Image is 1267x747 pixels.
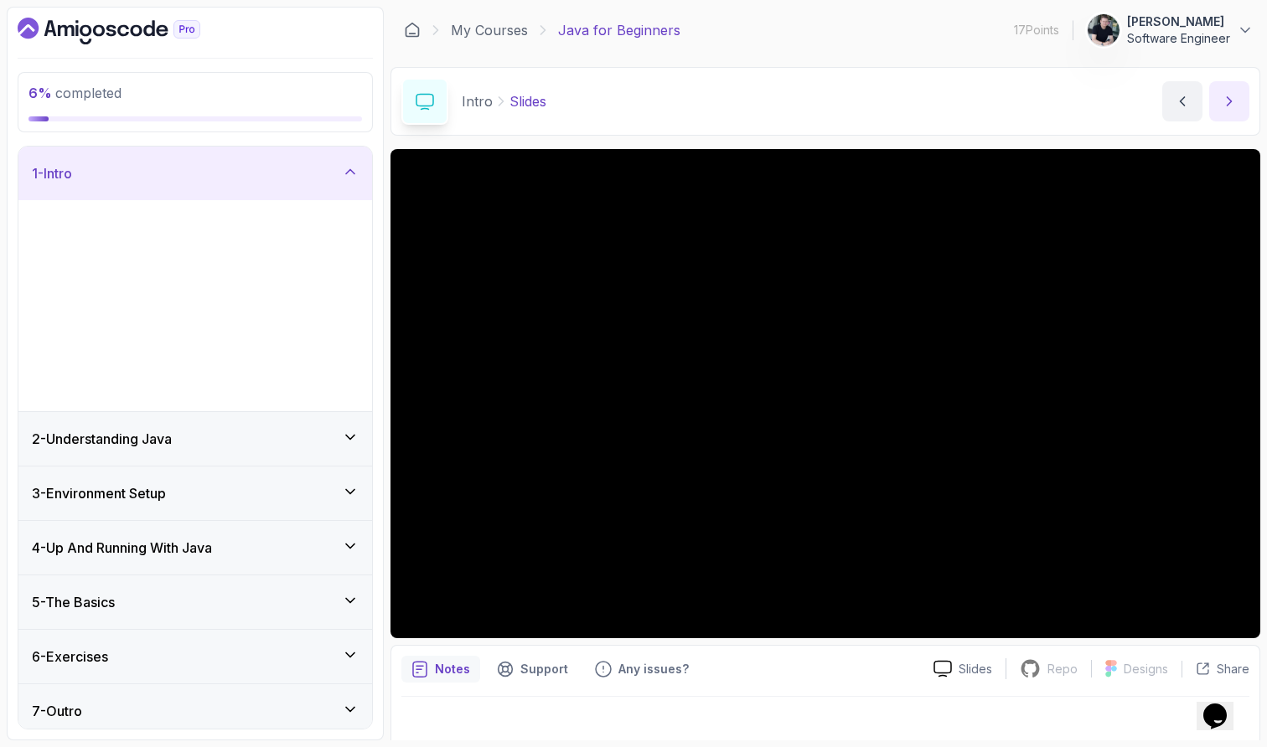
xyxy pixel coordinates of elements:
[1217,661,1249,677] p: Share
[1014,22,1059,39] p: 17 Points
[28,85,52,101] span: 6 %
[32,701,82,721] h3: 7 - Outro
[1124,661,1168,677] p: Designs
[32,592,115,612] h3: 5 - The Basics
[401,656,480,683] button: notes button
[32,483,166,503] h3: 3 - Environment Setup
[1127,30,1230,47] p: Software Engineer
[404,22,421,39] a: Dashboard
[1182,661,1249,677] button: Share
[18,684,372,738] button: 7-Outro
[32,647,108,667] h3: 6 - Exercises
[435,661,470,677] p: Notes
[920,660,1006,677] a: Slides
[558,20,680,40] p: Java for Beginners
[1087,13,1254,47] button: user profile image[PERSON_NAME]Software Engineer
[1209,81,1249,121] button: next content
[1127,13,1230,30] p: [PERSON_NAME]
[18,18,239,44] a: Dashboard
[18,466,372,520] button: 3-Environment Setup
[585,656,699,683] button: Feedback button
[32,163,72,183] h3: 1 - Intro
[1162,81,1202,121] button: previous content
[18,521,372,574] button: 4-Up And Running With Java
[618,661,689,677] p: Any issues?
[462,91,493,111] p: Intro
[1197,680,1250,730] iframe: chat widget
[18,630,372,683] button: 6-Exercises
[509,91,546,111] p: Slides
[32,538,212,558] h3: 4 - Up And Running With Java
[487,656,578,683] button: Support button
[28,85,122,101] span: completed
[18,412,372,466] button: 2-Understanding Java
[1047,661,1078,677] p: Repo
[32,429,172,449] h3: 2 - Understanding Java
[18,575,372,629] button: 5-The Basics
[959,661,992,677] p: Slides
[18,147,372,200] button: 1-Intro
[1088,14,1120,46] img: user profile image
[451,20,528,40] a: My Courses
[520,661,568,677] p: Support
